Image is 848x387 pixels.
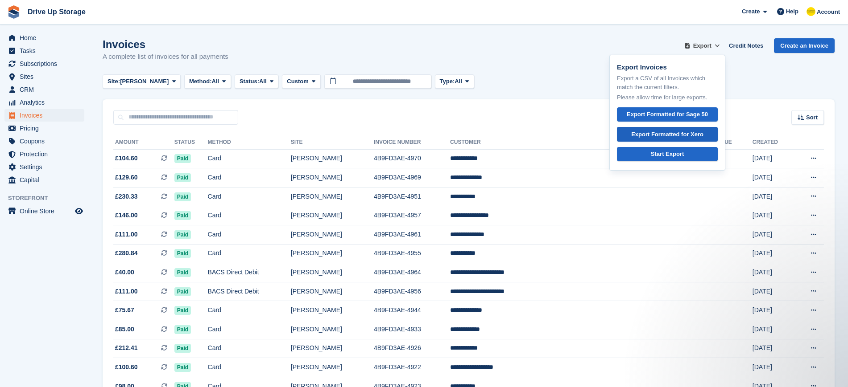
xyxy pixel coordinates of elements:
[374,339,450,358] td: 4B9FD3AE-4926
[208,168,291,187] td: Card
[20,161,73,173] span: Settings
[617,147,718,162] a: Start Export
[20,32,73,44] span: Home
[374,320,450,339] td: 4B9FD3AE-4933
[103,74,181,89] button: Site: [PERSON_NAME]
[4,135,84,147] a: menu
[208,187,291,206] td: Card
[174,173,191,182] span: Paid
[753,135,794,150] th: Created
[817,8,840,16] span: Account
[291,282,374,301] td: [PERSON_NAME]
[617,62,718,73] p: Export Invoices
[115,192,138,201] span: £230.33
[374,263,450,282] td: 4B9FD3AE-4964
[74,206,84,216] a: Preview store
[208,339,291,358] td: Card
[4,45,84,57] a: menu
[174,211,191,220] span: Paid
[4,205,84,217] a: menu
[115,325,134,334] span: £85.00
[208,358,291,377] td: Card
[208,320,291,339] td: Card
[174,306,191,315] span: Paid
[8,194,89,203] span: Storefront
[753,206,794,225] td: [DATE]
[786,7,798,16] span: Help
[374,244,450,263] td: 4B9FD3AE-4955
[693,41,711,50] span: Export
[20,57,73,70] span: Subscriptions
[807,7,815,16] img: Crispin Vitoria
[753,320,794,339] td: [DATE]
[103,38,228,50] h1: Invoices
[753,149,794,168] td: [DATE]
[20,109,73,122] span: Invoices
[20,96,73,109] span: Analytics
[450,135,720,150] th: Customer
[115,211,138,220] span: £146.00
[115,287,138,296] span: £111.00
[20,205,73,217] span: Online Store
[291,301,374,320] td: [PERSON_NAME]
[374,282,450,301] td: 4B9FD3AE-4956
[174,154,191,163] span: Paid
[174,192,191,201] span: Paid
[291,187,374,206] td: [PERSON_NAME]
[103,52,228,62] p: A complete list of invoices for all payments
[208,263,291,282] td: BACS Direct Debit
[212,77,219,86] span: All
[4,148,84,160] a: menu
[208,282,291,301] td: BACS Direct Debit
[235,74,278,89] button: Status: All
[208,135,291,150] th: Method
[753,187,794,206] td: [DATE]
[208,206,291,225] td: Card
[291,225,374,244] td: [PERSON_NAME]
[753,301,794,320] td: [DATE]
[753,339,794,358] td: [DATE]
[115,363,138,372] span: £100.60
[4,57,84,70] a: menu
[631,130,703,139] div: Export Formatted for Xero
[4,174,84,186] a: menu
[208,244,291,263] td: Card
[753,168,794,187] td: [DATE]
[20,70,73,83] span: Sites
[651,150,684,159] div: Start Export
[24,4,89,19] a: Drive Up Storage
[174,230,191,239] span: Paid
[291,320,374,339] td: [PERSON_NAME]
[115,173,138,182] span: £129.60
[240,77,259,86] span: Status:
[174,135,208,150] th: Status
[20,135,73,147] span: Coupons
[208,149,291,168] td: Card
[259,77,267,86] span: All
[113,135,174,150] th: Amount
[282,74,320,89] button: Custom
[291,135,374,150] th: Site
[627,110,708,119] div: Export Formatted for Sage 50
[753,263,794,282] td: [DATE]
[455,77,462,86] span: All
[617,93,718,102] p: Please allow time for large exports.
[184,74,231,89] button: Method: All
[374,149,450,168] td: 4B9FD3AE-4970
[742,7,760,16] span: Create
[374,301,450,320] td: 4B9FD3AE-4944
[721,135,753,150] th: Due
[374,168,450,187] td: 4B9FD3AE-4969
[291,168,374,187] td: [PERSON_NAME]
[291,149,374,168] td: [PERSON_NAME]
[287,77,308,86] span: Custom
[435,74,474,89] button: Type: All
[174,344,191,353] span: Paid
[115,268,134,277] span: £40.00
[4,32,84,44] a: menu
[115,230,138,239] span: £111.00
[4,122,84,134] a: menu
[753,282,794,301] td: [DATE]
[291,206,374,225] td: [PERSON_NAME]
[374,206,450,225] td: 4B9FD3AE-4957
